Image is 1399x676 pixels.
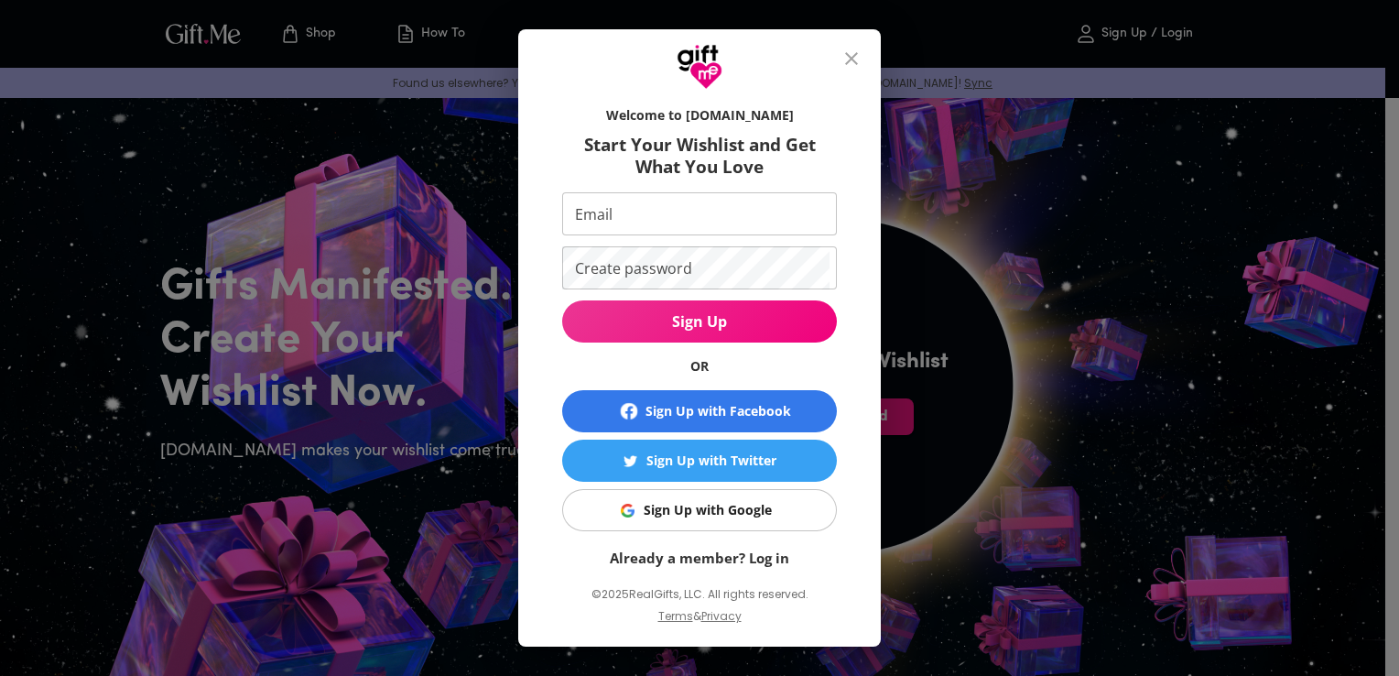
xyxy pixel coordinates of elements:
img: Sign Up with Google [621,504,634,518]
button: Sign Up with Facebook [562,390,837,432]
button: Sign Up with TwitterSign Up with Twitter [562,440,837,482]
img: Sign Up with Twitter [624,454,637,468]
button: Sign Up with GoogleSign Up with Google [562,489,837,531]
h6: Start Your Wishlist and Get What You Love [562,134,837,178]
img: GiftMe Logo [677,44,722,90]
div: Sign Up with Google [644,500,772,520]
a: Privacy [701,608,742,624]
h6: OR [562,357,837,376]
span: Sign Up [562,311,837,332]
button: close [830,37,873,81]
p: & [693,606,701,641]
div: Sign Up with Twitter [646,451,776,471]
a: Already a member? Log in [610,549,789,567]
div: Sign Up with Facebook [645,401,791,421]
button: Sign Up [562,300,837,343]
p: © 2025 RealGifts, LLC. All rights reserved. [562,583,837,606]
h6: Welcome to [DOMAIN_NAME] [562,106,837,125]
a: Terms [658,608,693,624]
